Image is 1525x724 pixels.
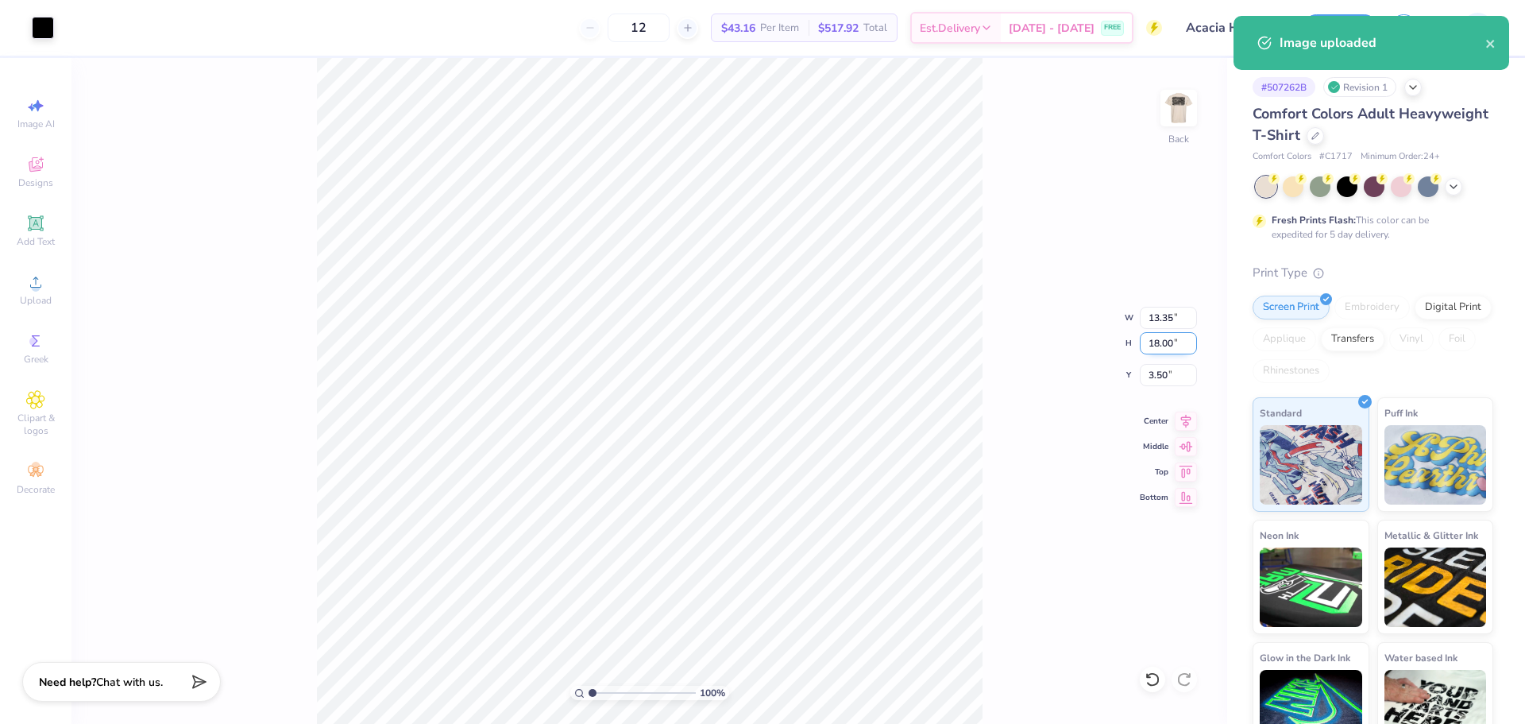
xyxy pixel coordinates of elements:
div: Vinyl [1389,327,1434,351]
div: This color can be expedited for 5 day delivery. [1272,213,1467,242]
span: Comfort Colors Adult Heavyweight T-Shirt [1253,104,1488,145]
span: Image AI [17,118,55,130]
img: Puff Ink [1384,425,1487,505]
span: Est. Delivery [920,20,980,37]
div: Digital Print [1415,296,1492,319]
span: Upload [20,294,52,307]
div: Rhinestones [1253,359,1330,383]
span: $43.16 [721,20,755,37]
span: Per Item [760,20,799,37]
div: Revision 1 [1323,77,1396,97]
div: Embroidery [1334,296,1410,319]
span: Bottom [1140,492,1168,503]
span: Minimum Order: 24 + [1361,150,1440,164]
div: Print Type [1253,264,1493,282]
strong: Fresh Prints Flash: [1272,214,1356,226]
span: Middle [1140,441,1168,452]
button: close [1485,33,1496,52]
span: Total [863,20,887,37]
div: Image uploaded [1280,33,1485,52]
input: – – [608,14,670,42]
span: Glow in the Dark Ink [1260,649,1350,666]
span: 100 % [700,686,725,700]
input: Untitled Design [1174,12,1291,44]
span: Add Text [17,235,55,248]
div: Back [1168,132,1189,146]
div: Foil [1438,327,1476,351]
img: Neon Ink [1260,548,1362,627]
img: Metallic & Glitter Ink [1384,548,1487,627]
span: Designs [18,176,53,189]
span: [DATE] - [DATE] [1009,20,1095,37]
span: Decorate [17,483,55,496]
div: Transfers [1321,327,1384,351]
span: Top [1140,467,1168,478]
div: # 507262B [1253,77,1315,97]
span: Metallic & Glitter Ink [1384,527,1478,544]
span: Center [1140,416,1168,427]
span: Greek [24,353,48,366]
div: Screen Print [1253,296,1330,319]
div: Applique [1253,327,1316,351]
span: Comfort Colors [1253,150,1311,164]
img: Standard [1260,425,1362,505]
strong: Need help? [39,675,96,690]
span: Chat with us. [96,675,163,690]
span: Puff Ink [1384,405,1418,421]
span: Standard [1260,405,1302,421]
span: Water based Ink [1384,649,1457,666]
span: FREE [1104,22,1121,33]
span: # C1717 [1319,150,1353,164]
span: $517.92 [818,20,859,37]
span: Clipart & logos [8,412,64,437]
span: Neon Ink [1260,527,1299,544]
img: Back [1163,92,1195,124]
